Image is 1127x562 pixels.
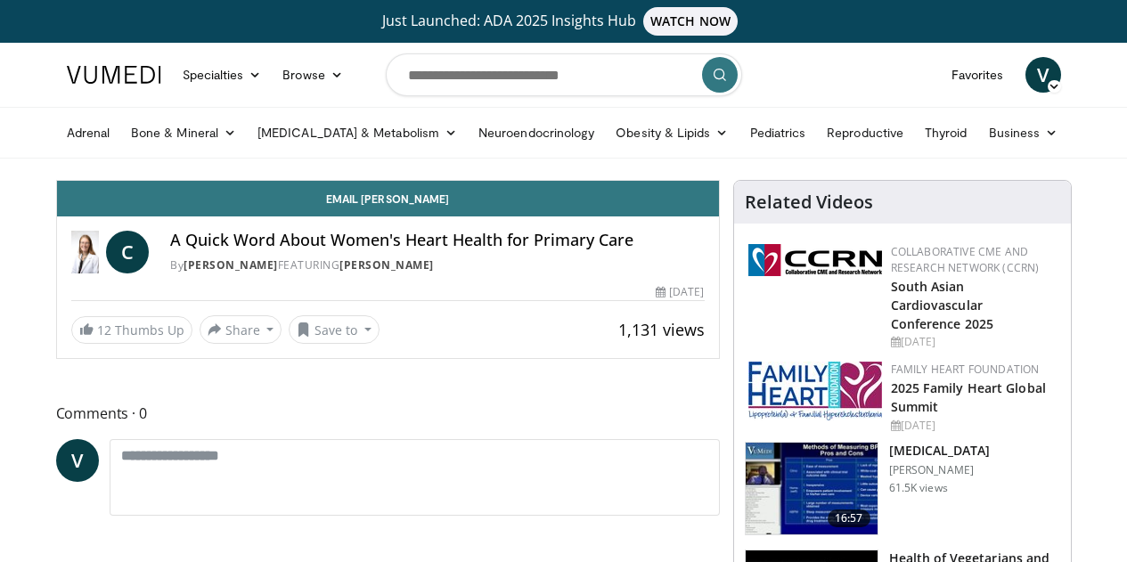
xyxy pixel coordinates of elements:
img: 96363db5-6b1b-407f-974b-715268b29f70.jpeg.150x105_q85_autocrop_double_scale_upscale_version-0.2.jpg [748,362,882,420]
button: Save to [289,315,380,344]
a: Business [978,115,1069,151]
a: Adrenal [56,115,121,151]
span: 12 [97,322,111,338]
a: Thyroid [914,115,978,151]
a: V [56,439,99,482]
h4: Related Videos [745,191,873,213]
a: [PERSON_NAME] [184,257,278,273]
a: Neuroendocrinology [468,115,605,151]
a: Specialties [172,57,273,93]
button: Share [200,315,282,344]
a: Pediatrics [739,115,817,151]
a: Family Heart Foundation [891,362,1040,377]
a: Browse [272,57,354,93]
p: 61.5K views [889,481,948,495]
a: Obesity & Lipids [605,115,739,151]
span: WATCH NOW [643,7,738,36]
a: Bone & Mineral [120,115,247,151]
a: Favorites [941,57,1015,93]
a: 12 Thumbs Up [71,316,192,344]
a: V [1025,57,1061,93]
img: a04ee3ba-8487-4636-b0fb-5e8d268f3737.png.150x105_q85_autocrop_double_scale_upscale_version-0.2.png [748,244,882,276]
span: 16:57 [828,509,870,527]
div: By FEATURING [170,257,704,273]
p: [PERSON_NAME] [889,463,991,477]
h3: [MEDICAL_DATA] [889,442,991,460]
a: 2025 Family Heart Global Summit [891,379,1046,415]
span: Comments 0 [56,402,720,425]
img: VuMedi Logo [67,66,161,84]
a: [MEDICAL_DATA] & Metabolism [247,115,468,151]
img: Dr. Catherine P. Benziger [71,231,100,273]
img: a92b9a22-396b-4790-a2bb-5028b5f4e720.150x105_q85_crop-smart_upscale.jpg [746,443,878,535]
a: 16:57 [MEDICAL_DATA] [PERSON_NAME] 61.5K views [745,442,1060,536]
a: Collaborative CME and Research Network (CCRN) [891,244,1040,275]
a: South Asian Cardiovascular Conference 2025 [891,278,994,332]
span: 1,131 views [618,319,705,340]
input: Search topics, interventions [386,53,742,96]
a: Reproductive [816,115,914,151]
a: Email [PERSON_NAME] [57,181,719,216]
div: [DATE] [891,418,1057,434]
a: [PERSON_NAME] [339,257,434,273]
div: [DATE] [891,334,1057,350]
h4: A Quick Word About Women's Heart Health for Primary Care [170,231,704,250]
a: Just Launched: ADA 2025 Insights HubWATCH NOW [69,7,1058,36]
a: C [106,231,149,273]
div: [DATE] [656,284,704,300]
